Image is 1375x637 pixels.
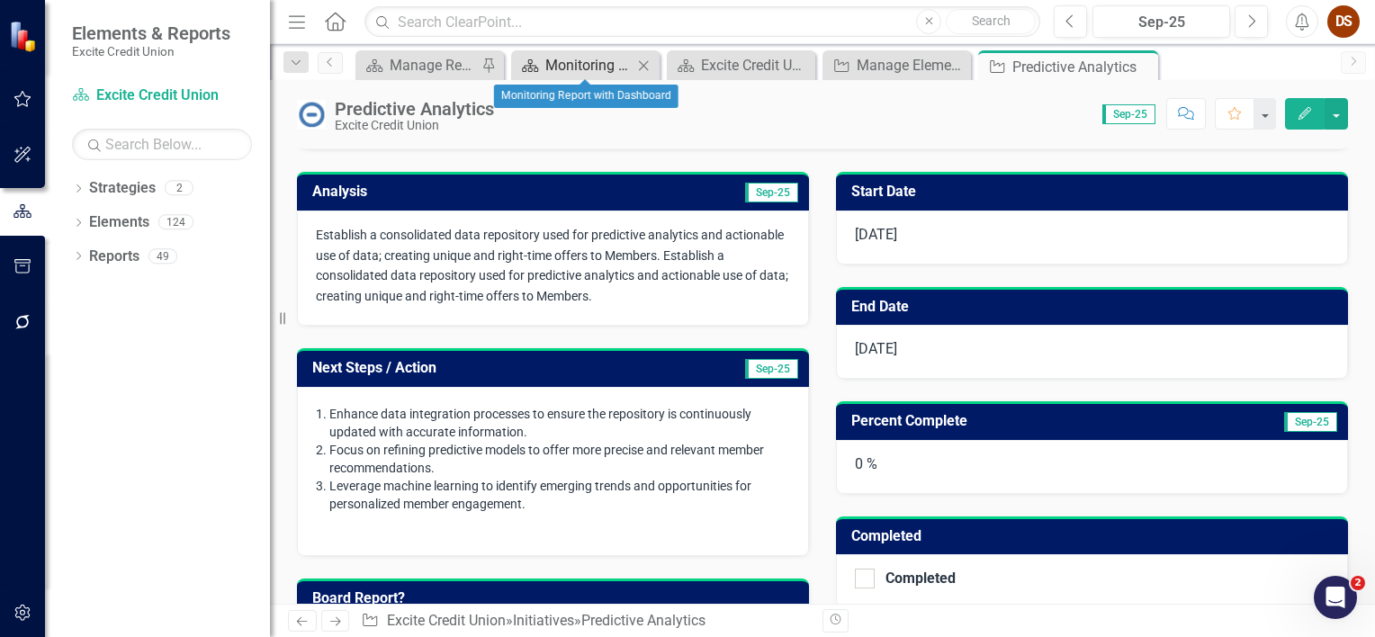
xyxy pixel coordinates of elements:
[1102,104,1155,124] span: Sep-25
[89,178,156,199] a: Strategies
[89,247,139,267] a: Reports
[851,413,1182,429] h3: Percent Complete
[1092,5,1230,38] button: Sep-25
[329,407,751,439] span: Enhance data integration processes to ensure the repository is continuously updated with accurate...
[1284,412,1337,432] span: Sep-25
[360,54,477,76] a: Manage Reports
[1012,56,1154,78] div: Predictive Analytics
[855,340,897,357] span: [DATE]
[946,9,1036,34] button: Search
[745,359,798,379] span: Sep-25
[312,590,800,606] h3: Board Report?
[855,226,897,243] span: [DATE]
[316,228,788,304] span: Establish a consolidated data repository used for predictive analytics and actionable use of data...
[671,54,811,76] a: Excite Credit Union Board Book
[1327,5,1360,38] button: DS
[836,440,1348,494] div: 0 %
[857,54,966,76] div: Manage Elements
[72,22,230,44] span: Elements & Reports
[701,54,811,76] div: Excite Credit Union Board Book
[361,611,809,632] div: » »
[387,612,506,629] a: Excite Credit Union
[165,181,193,196] div: 2
[148,248,177,264] div: 49
[89,212,149,233] a: Elements
[72,44,230,58] small: Excite Credit Union
[745,183,798,202] span: Sep-25
[72,85,252,106] a: Excite Credit Union
[335,119,494,132] div: Excite Credit Union
[297,100,326,129] img: Not Started
[1099,12,1224,33] div: Sep-25
[545,54,633,76] div: Monitoring Report with Dashboard
[158,215,193,230] div: 124
[9,20,40,51] img: ClearPoint Strategy
[827,54,966,76] a: Manage Elements
[312,184,556,200] h3: Analysis
[851,528,1339,544] h3: Completed
[972,13,1011,28] span: Search
[72,129,252,160] input: Search Below...
[494,85,679,108] div: Monitoring Report with Dashboard
[1314,576,1357,619] iframe: Intercom live chat
[312,360,651,376] h3: Next Steps / Action
[851,299,1339,315] h3: End Date
[335,99,494,119] div: Predictive Analytics
[390,54,477,76] div: Manage Reports
[513,612,574,629] a: Initiatives
[1351,576,1365,590] span: 2
[329,443,764,475] span: Focus on refining predictive models to offer more precise and relevant member recommendations.
[364,6,1040,38] input: Search ClearPoint...
[516,54,633,76] a: Monitoring Report with Dashboard
[581,612,705,629] div: Predictive Analytics
[329,479,751,511] span: Leverage machine learning to identify emerging trends and opportunities for personalized member e...
[851,184,1339,200] h3: Start Date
